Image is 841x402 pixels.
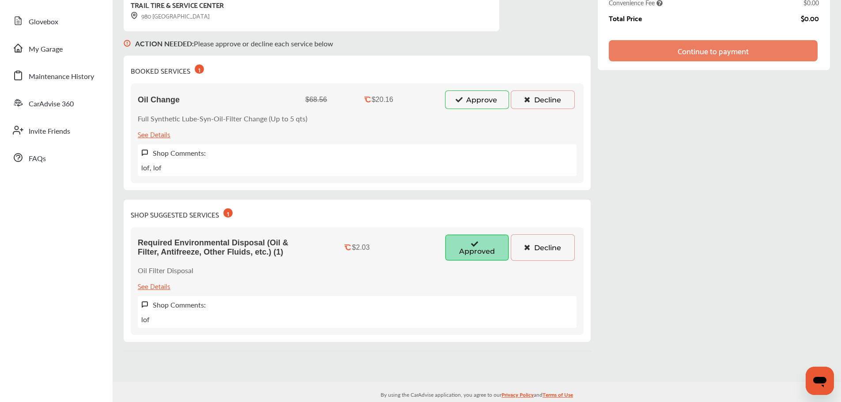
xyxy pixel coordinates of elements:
[141,162,162,173] p: lof, lof
[29,44,63,55] span: My Garage
[29,16,58,28] span: Glovebox
[29,153,46,165] span: FAQs
[806,367,834,395] iframe: Button to launch messaging window
[8,37,104,60] a: My Garage
[153,148,206,158] label: Shop Comments:
[29,71,94,83] span: Maintenance History
[8,146,104,169] a: FAQs
[8,9,104,32] a: Glovebox
[511,90,575,109] button: Decline
[678,46,749,55] div: Continue to payment
[195,64,204,74] div: 1
[138,113,307,124] p: Full Synthetic Lube-Syn-Oil-Filter Change (Up to 5 qts)
[445,234,509,261] button: Approved
[223,208,233,218] div: 1
[131,12,138,19] img: svg+xml;base64,PHN2ZyB3aWR0aD0iMTYiIGhlaWdodD0iMTciIHZpZXdCb3g9IjAgMCAxNiAxNyIgZmlsbD0ibm9uZSIgeG...
[305,96,327,104] div: $68.56
[8,64,104,87] a: Maintenance History
[445,90,509,109] button: Approve
[609,14,642,22] div: Total Price
[131,11,210,21] div: 980 [GEOGRAPHIC_DATA]
[29,98,74,110] span: CarAdvise 360
[141,301,148,308] img: svg+xml;base64,PHN2ZyB3aWR0aD0iMTYiIGhlaWdodD0iMTciIHZpZXdCb3g9IjAgMCAxNiAxNyIgZmlsbD0ibm9uZSIgeG...
[138,265,193,275] p: Oil Filter Disposal
[138,280,170,292] div: See Details
[131,63,204,76] div: BOOKED SERVICES
[131,207,233,220] div: SHOP SUGGESTED SERVICES
[135,38,194,49] b: ACTION NEEDED :
[138,95,180,105] span: Oil Change
[138,238,310,257] span: Required Environmental Disposal (Oil & Filter, Antifreeze, Other Fluids, etc.) (1)
[135,38,333,49] p: Please approve or decline each service below
[511,234,575,261] button: Decline
[29,126,70,137] span: Invite Friends
[153,300,206,310] label: Shop Comments:
[113,390,841,399] p: By using the CarAdvise application, you agree to our and
[8,91,104,114] a: CarAdvise 360
[124,31,131,56] img: svg+xml;base64,PHN2ZyB3aWR0aD0iMTYiIGhlaWdodD0iMTciIHZpZXdCb3g9IjAgMCAxNiAxNyIgZmlsbD0ibm9uZSIgeG...
[372,96,393,104] div: $20.16
[801,14,819,22] div: $0.00
[8,119,104,142] a: Invite Friends
[141,149,148,157] img: svg+xml;base64,PHN2ZyB3aWR0aD0iMTYiIGhlaWdodD0iMTciIHZpZXdCb3g9IjAgMCAxNiAxNyIgZmlsbD0ibm9uZSIgeG...
[138,128,170,140] div: See Details
[352,244,370,252] div: $2.03
[141,314,150,324] p: lof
